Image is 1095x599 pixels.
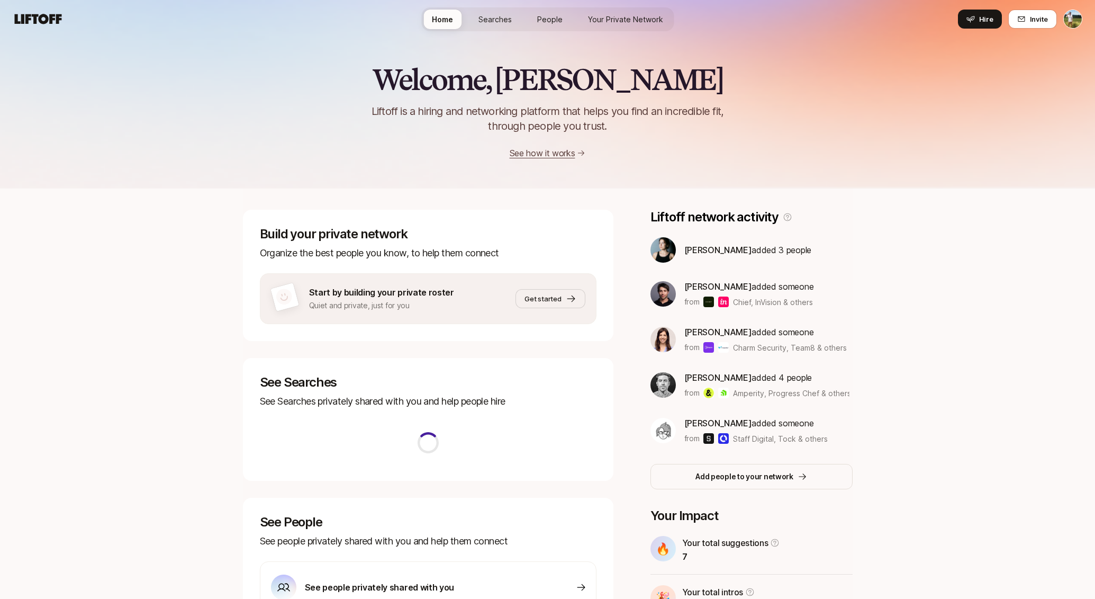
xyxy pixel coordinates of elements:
span: Invite [1030,14,1048,24]
span: People [537,14,563,25]
p: Liftoff is a hiring and networking platform that helps you find an incredible fit, through people... [358,104,737,133]
button: Tyler Kieft [1063,10,1082,29]
img: Tock [718,433,729,444]
span: [PERSON_NAME] [684,281,752,292]
a: Home [423,10,461,29]
img: Progress Chef [718,388,729,398]
button: Hire [958,10,1002,29]
p: from [684,341,700,354]
p: added 3 people [684,243,811,257]
button: Invite [1008,10,1057,29]
p: See people privately shared with you [305,580,454,594]
span: Chief, InVision & others [733,297,813,308]
img: Chief [703,297,714,307]
p: See Searches [260,375,596,390]
p: See People [260,515,596,530]
p: Quiet and private, just for you [309,299,454,312]
p: Start by building your private roster [309,285,454,299]
span: [PERSON_NAME] [684,327,752,337]
p: 7 [682,550,780,564]
p: added 4 people [684,371,850,385]
h2: Welcome, [PERSON_NAME] [372,64,723,95]
p: from [684,296,700,308]
p: See Searches privately shared with you and help people hire [260,394,596,409]
p: added someone [684,416,828,430]
button: Add people to your network [650,464,853,489]
span: Staff Digital, Tock & others [733,433,828,444]
img: 078aaabc_77bf_4f62_99c8_43516fd9b0fa.jpg [650,327,676,352]
p: from [684,432,700,445]
a: See how it works [510,148,575,158]
p: See people privately shared with you and help them connect [260,534,596,549]
img: c9d5b7ad_f19c_4364_8f66_ef1aa96cc362.jpg [650,372,676,398]
span: Amperity, Progress Chef & others [733,389,851,398]
a: Your Private Network [580,10,672,29]
p: added someone [684,280,814,293]
p: Organize the best people you know, to help them connect [260,246,596,261]
p: Liftoff network activity [650,210,779,225]
img: 1ec05670_0ea3_42c5_8156_a8508411ea81.jpg [650,281,676,307]
img: Staff Digital [703,433,714,444]
span: Your Private Network [588,14,663,25]
p: Add people to your network [695,470,793,483]
p: Your total intros [682,585,744,599]
img: Charm Security [703,342,714,353]
span: Searches [478,14,512,25]
img: Team8 [718,342,729,353]
span: [PERSON_NAME] [684,372,752,383]
span: Charm Security, Team8 & others [733,342,847,353]
span: [PERSON_NAME] [684,245,752,255]
p: Build your private network [260,227,596,242]
img: InVision [718,297,729,307]
span: [PERSON_NAME] [684,418,752,428]
img: Tyler Kieft [1064,10,1082,28]
p: added someone [684,325,847,339]
img: 539a6eb7_bc0e_4fa2_8ad9_ee091919e8d1.jpg [650,237,676,263]
p: from [684,387,700,399]
a: People [529,10,571,29]
img: default-avatar.svg [274,287,294,307]
img: 784e1609_4053_45be_a1f2_0ec4c459700a.jpg [650,418,676,443]
span: Get started [524,293,561,304]
span: Home [432,14,453,25]
button: Get started [515,289,585,308]
span: Hire [979,14,993,24]
div: 🔥 [650,536,676,561]
a: Searches [470,10,520,29]
img: Amperity [703,388,714,398]
p: Your Impact [650,508,853,523]
p: Your total suggestions [682,536,768,550]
